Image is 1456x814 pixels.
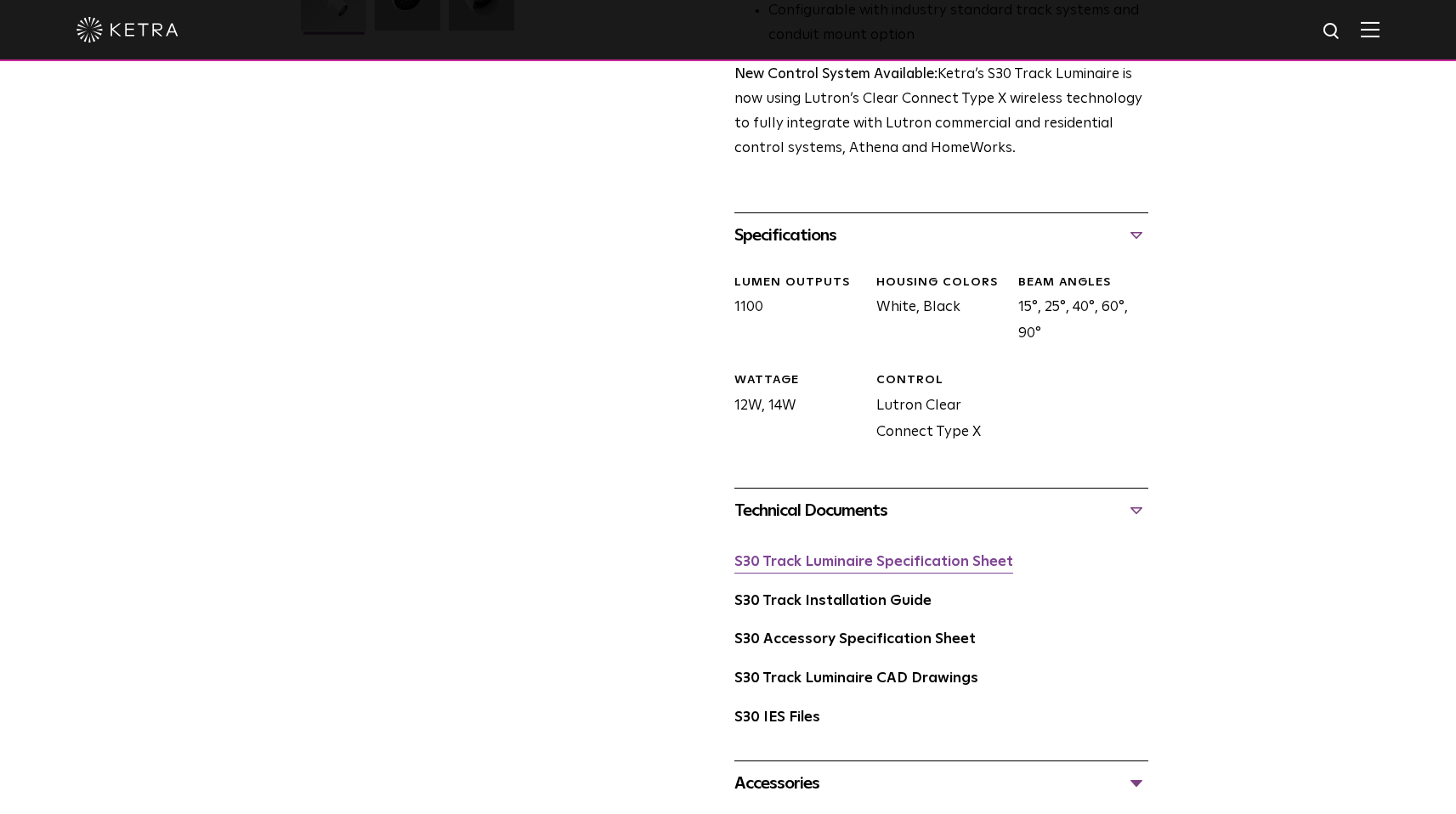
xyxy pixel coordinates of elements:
div: 1100 [722,274,864,348]
a: S30 Accessory Specification Sheet [734,632,976,647]
div: Accessories [734,770,1148,797]
p: Ketra’s S30 Track Luminaire is now using Lutron’s Clear Connect Type X wireless technology to ful... [734,63,1148,161]
div: CONTROL [876,372,1006,389]
a: S30 Track Installation Guide [734,594,932,608]
strong: New Control System Available: [734,67,938,82]
div: 15°, 25°, 40°, 60°, 90° [1006,274,1147,348]
a: S30 Track Luminaire CAD Drawings [734,671,978,686]
div: LUMEN OUTPUTS [734,274,864,291]
div: Specifications [734,222,1148,249]
img: search icon [1322,21,1343,42]
div: BEAM ANGLES [1018,274,1147,291]
div: Lutron Clear Connect Type X [864,372,1006,445]
div: Technical Documents [734,497,1148,524]
div: 12W, 14W [722,372,864,445]
div: HOUSING COLORS [876,274,1006,291]
div: WATTAGE [734,372,864,389]
a: S30 Track Luminaire Specification Sheet [734,555,1013,569]
a: S30 IES Files [734,710,820,725]
img: Hamburger%20Nav.svg [1361,21,1380,37]
div: White, Black [864,274,1006,348]
img: ketra-logo-2019-white [76,17,178,42]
